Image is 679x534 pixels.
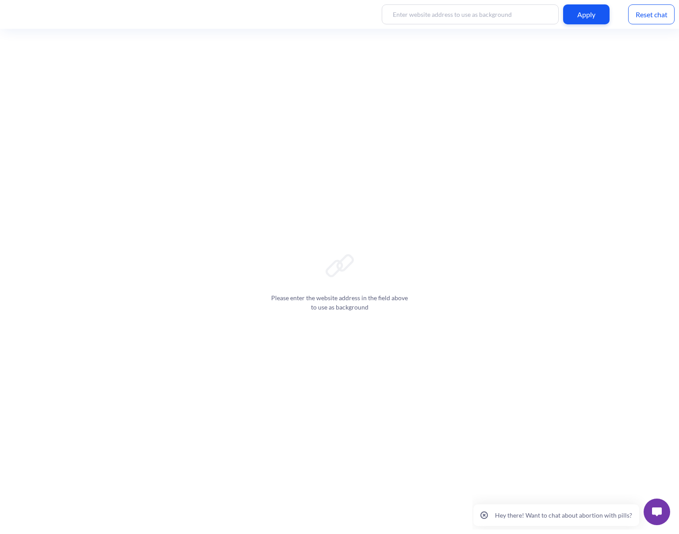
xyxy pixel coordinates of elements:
[23,17,160,25] p: Hey there! Want to chat about abortion with pills?
[269,293,410,312] p: Please enter the website address in the field above to use as background
[180,13,189,22] img: open widget
[563,4,610,24] div: Apply
[628,4,675,24] div: Reset chat
[382,4,559,24] input: Enter website address to use as background
[1,10,167,32] button: popup message: Hey there! Want to chat about abortion with pills?
[8,17,15,25] span: close popup - button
